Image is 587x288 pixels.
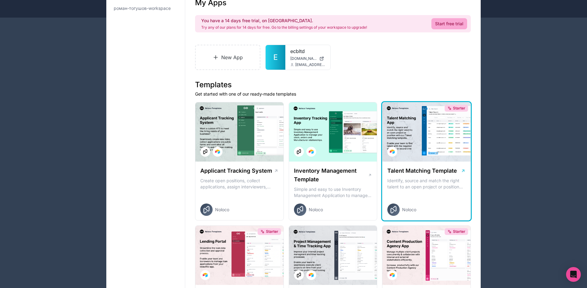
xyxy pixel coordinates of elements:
span: E [273,52,278,62]
div: Open Intercom Messenger [566,267,581,282]
span: [EMAIL_ADDRESS][DOMAIN_NAME] [295,62,325,67]
p: Identify, source and match the right talent to an open project or position with our Talent Matchi... [387,178,466,190]
p: Simple and easy to use Inventory Management Application to manage your stock, orders and Manufact... [294,186,372,199]
span: Starter [453,229,465,234]
span: Noloco [309,207,323,213]
span: Noloco [215,207,229,213]
a: роман-тогушов-workspace [111,3,180,14]
a: Start free trial [431,18,467,29]
h2: You have a 14 days free trial, on [GEOGRAPHIC_DATA]. [201,18,367,24]
h1: Inventory Management Template [294,167,368,184]
img: Airtable Logo [215,149,220,154]
a: E [266,45,285,70]
span: Starter [266,229,278,234]
p: Get started with one of our ready-made templates [195,91,471,97]
h1: Applicant Tracking System [200,167,272,175]
p: Try any of our plans for 14 days for free. Go to the billing settings of your workspace to upgrade! [201,25,367,30]
span: роман-тогушов-workspace [114,5,171,11]
span: [DOMAIN_NAME] [290,56,317,61]
span: Noloco [402,207,416,213]
h1: Templates [195,80,471,90]
p: Create open positions, collect applications, assign interviewers, centralise candidate feedback a... [200,178,279,190]
img: Airtable Logo [309,273,314,278]
img: Airtable Logo [390,149,395,154]
img: Airtable Logo [203,273,208,278]
img: Airtable Logo [309,149,314,154]
a: [DOMAIN_NAME] [290,56,325,61]
span: Starter [453,106,465,111]
a: ecbltd [290,47,325,55]
img: Airtable Logo [390,273,395,278]
a: New App [195,45,260,70]
h1: Talent Matching Template [387,167,457,175]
